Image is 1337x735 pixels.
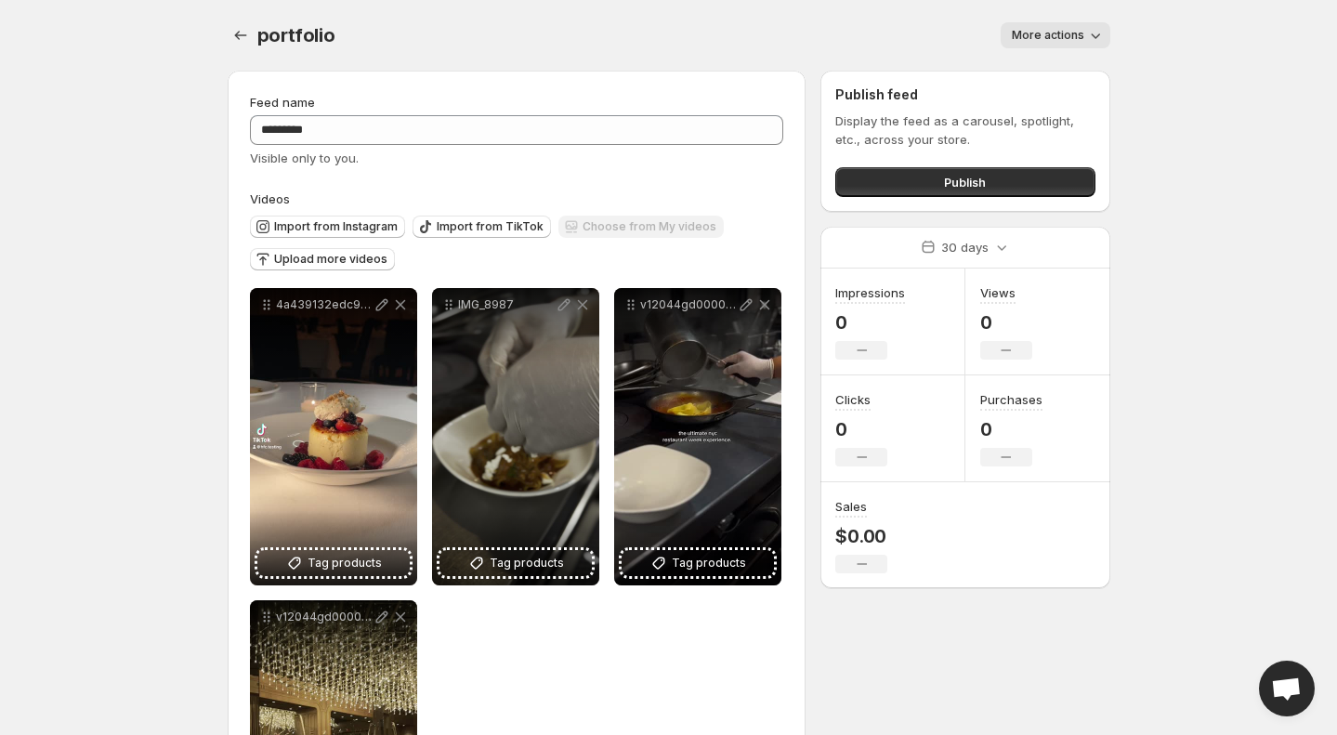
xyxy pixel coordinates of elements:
[257,24,335,46] span: portfolio
[257,550,410,576] button: Tag products
[1259,661,1315,716] a: Open chat
[941,238,989,256] p: 30 days
[276,610,373,624] p: v12044gd0000d2d1k7vog65ijbds13tg
[980,311,1032,334] p: 0
[835,525,887,547] p: $0.00
[622,550,774,576] button: Tag products
[835,418,887,440] p: 0
[835,167,1095,197] button: Publish
[250,248,395,270] button: Upload more videos
[250,191,290,206] span: Videos
[640,297,737,312] p: v12044gd0000d2d16onog65mi8vn1b6g 2
[274,219,398,234] span: Import from Instagram
[437,219,544,234] span: Import from TikTok
[835,497,867,516] h3: Sales
[250,95,315,110] span: Feed name
[614,288,781,585] div: v12044gd0000d2d16onog65mi8vn1b6g 2Tag products
[413,216,551,238] button: Import from TikTok
[835,283,905,302] h3: Impressions
[835,112,1095,149] p: Display the feed as a carousel, spotlight, etc., across your store.
[458,297,555,312] p: IMG_8987
[308,554,382,572] span: Tag products
[835,390,871,409] h3: Clicks
[274,252,387,267] span: Upload more videos
[835,85,1095,104] h2: Publish feed
[250,151,359,165] span: Visible only to you.
[980,418,1042,440] p: 0
[276,297,373,312] p: 4a439132edc945b0ba3563a1ce498701
[228,22,254,48] button: Settings
[835,311,905,334] p: 0
[439,550,592,576] button: Tag products
[980,283,1016,302] h3: Views
[250,216,405,238] button: Import from Instagram
[672,554,746,572] span: Tag products
[490,554,564,572] span: Tag products
[432,288,599,585] div: IMG_8987Tag products
[250,288,417,585] div: 4a439132edc945b0ba3563a1ce498701Tag products
[944,173,986,191] span: Publish
[980,390,1042,409] h3: Purchases
[1001,22,1110,48] button: More actions
[1012,28,1084,43] span: More actions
